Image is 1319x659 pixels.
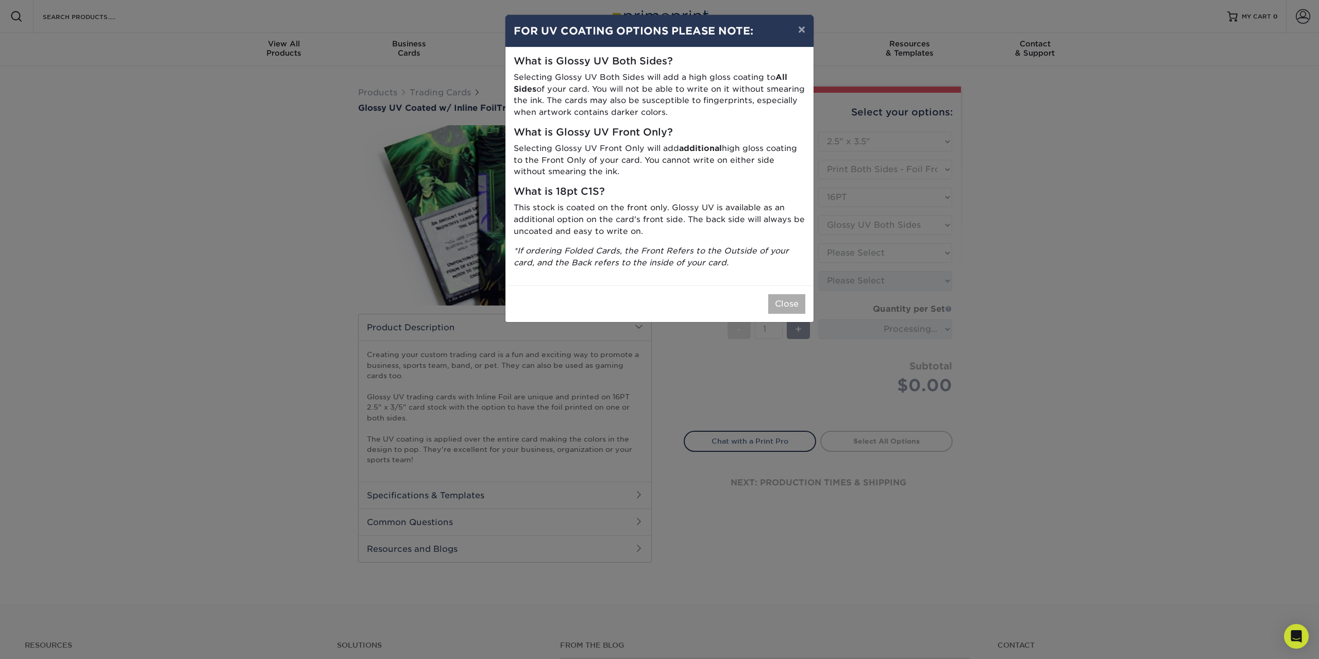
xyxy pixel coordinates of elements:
button: × [790,15,814,44]
p: Selecting Glossy UV Both Sides will add a high gloss coating to of your card. You will not be abl... [514,72,805,119]
strong: All Sides [514,72,787,94]
strong: additional [679,143,722,153]
h5: What is 18pt C1S? [514,186,805,198]
button: Close [768,294,805,314]
h5: What is Glossy UV Both Sides? [514,56,805,67]
h5: What is Glossy UV Front Only? [514,127,805,139]
div: Open Intercom Messenger [1284,624,1309,649]
h4: FOR UV COATING OPTIONS PLEASE NOTE: [514,23,805,39]
p: Selecting Glossy UV Front Only will add high gloss coating to the Front Only of your card. You ca... [514,143,805,178]
p: This stock is coated on the front only. Glossy UV is available as an additional option on the car... [514,202,805,237]
i: *If ordering Folded Cards, the Front Refers to the Outside of your card, and the Back refers to t... [514,246,789,267]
